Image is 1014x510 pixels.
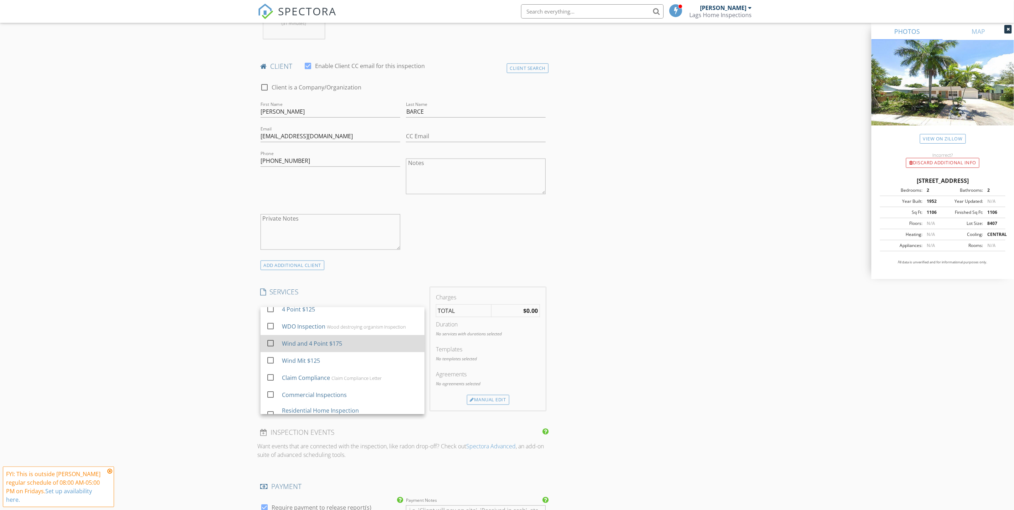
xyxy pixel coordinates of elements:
div: Charges [436,293,540,302]
div: 1106 [983,209,1003,216]
span: N/A [927,231,935,237]
p: No templates selected [436,356,540,362]
a: Spectora Advanced [467,442,516,450]
span: N/A [927,220,935,226]
div: Duration [436,320,540,329]
div: Lags Home Inspections [690,11,752,19]
a: PHOTOS [871,23,943,40]
td: TOTAL [436,305,491,317]
div: Incorrect? [871,152,1014,158]
img: streetview [871,40,1014,143]
div: Cooling: [943,231,983,238]
div: 8407 [983,220,1003,227]
label: Client is a Company/Organization [272,84,362,91]
label: Enable Client CC email for this inspection [315,62,425,69]
div: 1952 [922,198,943,205]
h4: SERVICES [261,287,424,297]
div: 1106 [922,209,943,216]
div: Finished Sq Ft: [943,209,983,216]
div: FYI: This is outside [PERSON_NAME] regular schedule of 08:00 AM-05:00 PM on Fridays. [6,470,105,504]
span: SPECTORA [278,4,337,19]
p: Want events that are connected with the inspection, like radon drop-off? Check out , an add-on su... [258,442,549,459]
img: The Best Home Inspection Software - Spectora [258,4,273,19]
div: Wind and 4 Point $175 [282,339,342,348]
p: No services with durations selected [436,331,540,337]
div: Manual Edit [467,395,509,405]
div: Claim Compliance [282,374,330,382]
div: Heating: [882,231,922,238]
div: Wind Mit $125 [282,356,320,365]
div: Discard Additional info [906,158,979,168]
div: Sq Ft: [882,209,922,216]
div: 2 [922,187,943,194]
div: Wood destroying organism Inspection [326,324,406,330]
p: No agreements selected [436,381,540,387]
h4: PAYMENT [261,482,546,491]
strong: $0.00 [523,307,538,315]
div: CENTRAL [983,231,1003,238]
div: Bedrooms: [882,187,922,194]
h4: INSPECTION EVENTS [261,428,546,437]
div: [STREET_ADDRESS] [880,176,1005,185]
span: N/A [927,242,935,248]
a: Set up availability here. [6,487,92,504]
input: Search everything... [521,4,664,19]
a: SPECTORA [258,10,337,25]
div: WDO Inspection [282,322,325,331]
div: [PERSON_NAME] [700,4,747,11]
span: N/A [987,198,995,204]
div: ADD ADDITIONAL client [261,261,325,270]
div: Floors: [882,220,922,227]
a: MAP [943,23,1014,40]
div: 4 Point $125 [282,305,315,314]
p: All data is unverified and for informational purposes only. [880,260,1005,265]
div: Claim Compliance Letter [331,375,381,381]
div: Client Search [507,63,549,73]
div: Commercial Inspections [282,391,346,399]
h4: client [261,62,546,71]
a: View on Zillow [920,134,966,144]
div: Residential Home Inspection [282,406,359,415]
div: Lot Size: [943,220,983,227]
div: Agreements [436,370,540,378]
div: Templates [436,345,540,354]
div: Rooms: [943,242,983,249]
div: Year Updated: [943,198,983,205]
div: Bathrooms: [943,187,983,194]
div: 2 [983,187,1003,194]
div: Appliances: [882,242,922,249]
div: Year Built: [882,198,922,205]
span: N/A [987,242,995,248]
